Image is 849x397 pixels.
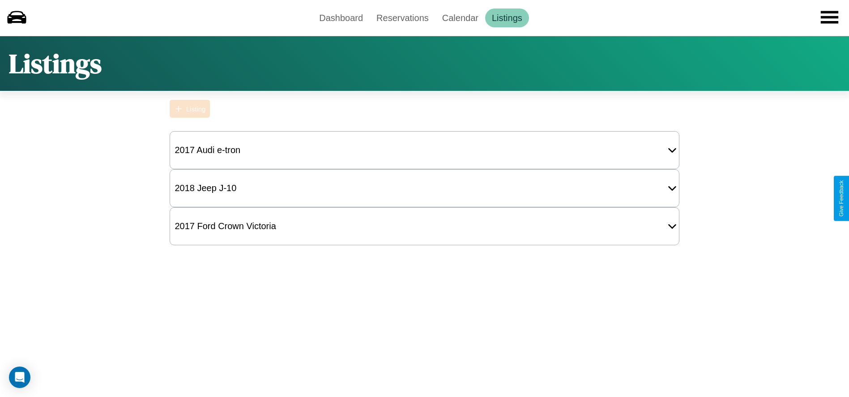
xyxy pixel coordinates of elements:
[170,100,210,118] button: Listing
[312,9,370,27] a: Dashboard
[170,217,280,236] div: 2017 Ford Crown Victoria
[9,45,102,82] h1: Listings
[186,105,205,113] div: Listing
[485,9,529,27] a: Listings
[170,179,241,198] div: 2018 Jeep J-10
[370,9,435,27] a: Reservations
[9,367,30,388] div: Open Intercom Messenger
[435,9,485,27] a: Calendar
[170,141,245,160] div: 2017 Audi e-tron
[838,180,845,217] div: Give Feedback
